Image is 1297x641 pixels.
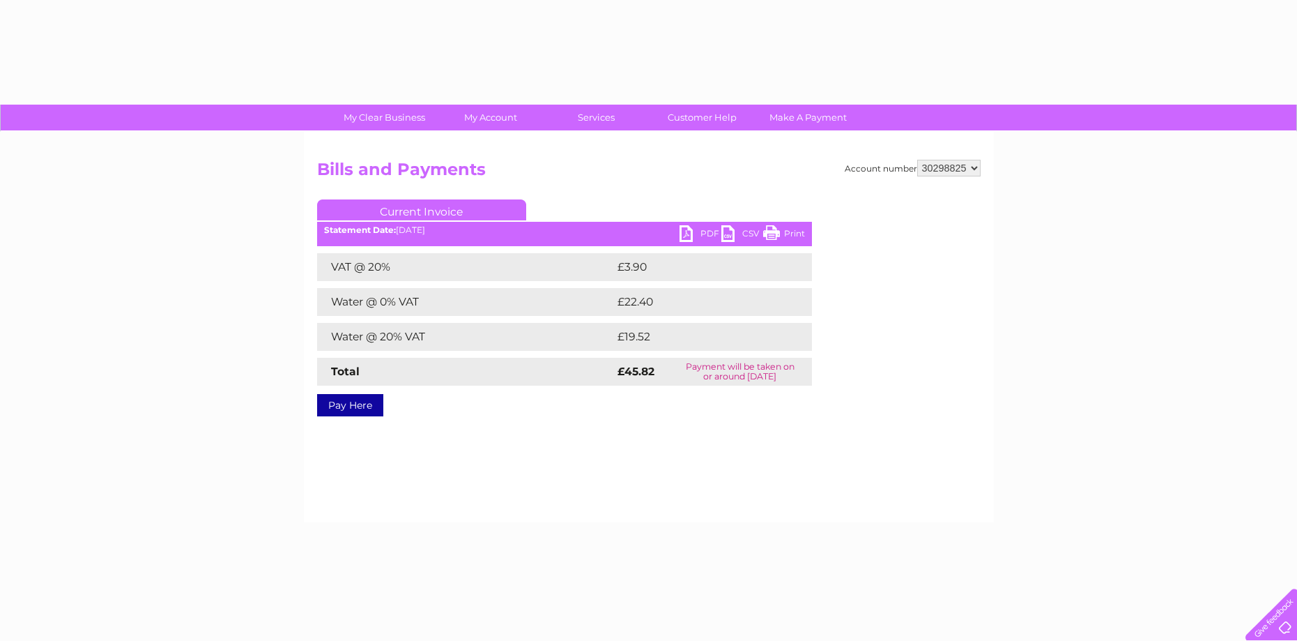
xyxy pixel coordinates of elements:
[614,323,783,351] td: £19.52
[614,253,780,281] td: £3.90
[845,160,981,176] div: Account number
[324,225,396,235] b: Statement Date:
[433,105,548,130] a: My Account
[645,105,760,130] a: Customer Help
[327,105,442,130] a: My Clear Business
[317,199,526,220] a: Current Invoice
[763,225,805,246] a: Print
[614,288,784,316] td: £22.40
[317,323,614,351] td: Water @ 20% VAT
[617,365,654,378] strong: £45.82
[331,365,360,378] strong: Total
[317,288,614,316] td: Water @ 0% VAT
[668,358,812,386] td: Payment will be taken on or around [DATE]
[751,105,866,130] a: Make A Payment
[317,253,614,281] td: VAT @ 20%
[317,394,383,416] a: Pay Here
[721,225,763,246] a: CSV
[317,160,981,186] h2: Bills and Payments
[680,225,721,246] a: PDF
[539,105,654,130] a: Services
[317,225,812,235] div: [DATE]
